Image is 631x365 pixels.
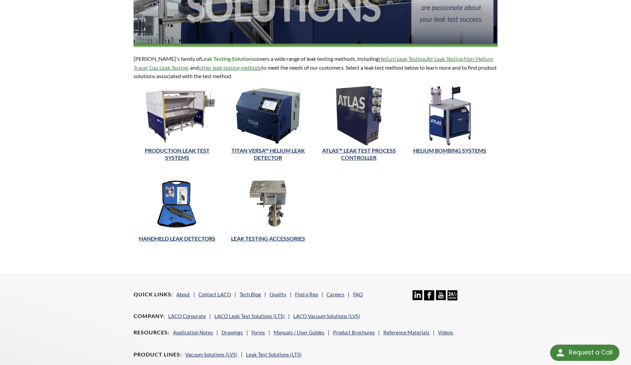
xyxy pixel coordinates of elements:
[379,55,425,62] a: Helium Leak Testing
[383,329,430,335] a: Reference Materials
[251,329,265,335] a: Forms
[353,291,363,297] a: FAQ
[134,54,497,81] p: [PERSON_NAME]'s family of covers a wide range of leak testing methods, including , , , and to mee...
[448,295,457,301] a: 24/7 Support
[173,329,213,335] a: Application Notes
[240,291,261,297] a: Tech Blog
[134,313,165,320] h4: Company
[274,329,325,335] a: Manuals / User Guides
[246,351,302,358] a: Leak Test Solutions (LTS)
[413,147,486,154] a: Helium Bombing Systems
[333,329,375,335] a: Product Brochures
[222,329,243,335] a: Drawings
[428,86,472,145] img: Helium Bombing System
[225,86,312,145] img: TITAN VERSA™ Helium Leak Detector
[426,55,463,62] a: Air Leak Testing
[176,291,190,297] a: About
[569,345,613,360] div: Request a Call
[295,291,318,297] a: Find a Rep
[145,147,210,161] a: PRODUCTION LEAK TEST SYSTEMS
[134,86,221,145] img: Production Leak Test Systems Category
[134,55,493,71] a: Non-Helium Tracer Gas Leak Testing
[231,147,305,161] a: TITAN VERSA™ Helium Leak Detector
[134,329,170,336] h4: Resources
[327,291,345,297] a: Careers
[185,351,238,358] a: Vacuum Solutions (LVS)
[134,351,182,358] h4: Product Lines
[201,55,254,62] strong: Leak Testing Solutions
[134,291,173,298] h4: Quick Links
[555,347,566,358] img: round button
[225,174,312,233] img: Leak Testing Accessories Category
[448,290,457,300] img: 24/7 Support Icon
[214,313,285,319] a: LACO Leak Test Solutions (LTS)
[231,235,305,242] a: LEAK TESTING ACCESSORIES
[438,329,453,335] a: Videos
[336,86,382,145] img: ATLAS™ Leak Test Process Controller
[198,291,231,297] a: Contact LACO
[293,313,360,319] a: LACO Vacuum Solutions (LVS)
[269,291,286,297] a: Quality
[322,147,396,161] a: ATLAS™ Leak Test Process Controller
[139,235,215,242] a: HANDHELD LEAK DETECTORS
[168,313,206,319] a: LACO Corporate
[134,174,221,233] img: Handheld Leak Detectors Category
[550,345,619,361] div: Request a Call
[199,64,261,71] a: other leak testing methods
